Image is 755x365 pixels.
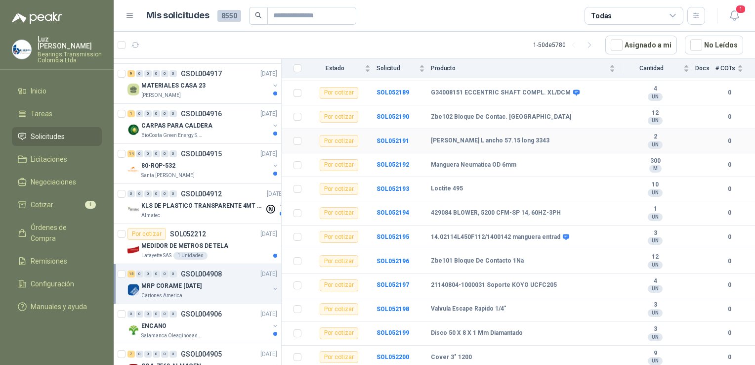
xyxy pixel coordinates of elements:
[12,274,102,293] a: Configuración
[431,137,549,145] b: [PERSON_NAME] L ancho 57.15 long 3343
[146,8,210,23] h1: Mis solicitudes
[181,150,222,157] p: GSOL004915
[127,324,139,336] img: Company Logo
[715,232,743,242] b: 0
[725,7,743,25] button: 1
[431,113,571,121] b: Zbe102 Bloque De Contac. [GEOGRAPHIC_DATA]
[715,65,735,72] span: # COTs
[621,277,689,285] b: 4
[169,351,177,358] div: 0
[12,82,102,100] a: Inicio
[169,271,177,277] div: 0
[431,89,571,97] b: G34008151 ECCENTRIC SHAFT COMPL. XL/DCM
[144,70,152,77] div: 0
[648,309,663,317] div: UN
[12,12,62,24] img: Logo peakr
[307,65,363,72] span: Estado
[12,252,102,271] a: Remisiones
[621,301,689,309] b: 3
[153,351,160,358] div: 0
[161,190,168,197] div: 0
[12,150,102,169] a: Licitaciones
[377,209,409,216] a: SOL052194
[648,141,663,149] div: UN
[144,271,152,277] div: 0
[648,357,663,365] div: UN
[695,59,715,78] th: Docs
[127,188,286,220] a: 0 0 0 0 0 0 GSOL004912[DATE] Company LogoKLS DE PLASTICO TRANSPARENTE 4MT CAL 4 Y CINTA TRAAlmatec
[169,70,177,77] div: 0
[377,65,417,72] span: Solicitud
[715,59,755,78] th: # COTs
[127,70,135,77] div: 9
[621,253,689,261] b: 12
[161,271,168,277] div: 0
[181,190,222,197] p: GSOL004912
[127,311,135,318] div: 0
[377,161,409,168] b: SOL052192
[141,172,195,180] p: Santa [PERSON_NAME]
[377,113,409,120] a: SOL052190
[153,70,160,77] div: 0
[605,36,677,54] button: Asignado a mi
[648,117,663,125] div: UN
[141,91,181,99] p: [PERSON_NAME]
[127,190,135,197] div: 0
[320,231,358,243] div: Por cotizar
[377,281,409,288] b: SOL052197
[621,109,689,117] b: 12
[260,270,277,279] p: [DATE]
[320,111,358,123] div: Por cotizar
[31,108,52,119] span: Tareas
[320,255,358,267] div: Por cotizar
[377,258,409,265] a: SOL052196
[127,124,139,136] img: Company Logo
[320,279,358,291] div: Por cotizar
[260,229,277,239] p: [DATE]
[320,159,358,171] div: Por cotizar
[181,110,222,117] p: GSOL004916
[153,311,160,318] div: 0
[320,183,358,195] div: Por cotizar
[621,65,681,72] span: Cantidad
[153,190,160,197] div: 0
[715,137,743,146] b: 0
[114,224,281,264] a: Por cotizarSOL052212[DATE] Company LogoMEDIDOR DE METROS DE TELALafayette SAS1 Unidades
[161,110,168,117] div: 0
[431,209,561,217] b: 429084 BLOWER, 5200 CFM-SP 14, 60HZ-3PH
[141,212,160,220] p: Almatec
[621,325,689,333] b: 3
[12,40,31,59] img: Company Logo
[431,185,463,193] b: Loctite 495
[621,133,689,141] b: 2
[260,109,277,119] p: [DATE]
[127,150,135,157] div: 14
[431,59,621,78] th: Producto
[377,233,409,240] b: SOL052195
[621,229,689,237] b: 3
[141,132,204,139] p: BioCosta Green Energy S.A.S
[649,165,662,173] div: M
[12,127,102,146] a: Solicitudes
[153,271,160,277] div: 0
[621,205,689,213] b: 1
[173,252,208,260] div: 1 Unidades
[735,4,746,14] span: 1
[136,70,143,77] div: 0
[648,213,663,221] div: UN
[12,173,102,191] a: Negociaciones
[31,222,92,244] span: Órdenes de Compra
[591,10,612,21] div: Todas
[377,137,409,144] a: SOL052191
[141,292,182,300] p: Cartones America
[144,110,152,117] div: 0
[320,207,358,219] div: Por cotizar
[377,354,409,361] b: SOL052200
[533,37,597,53] div: 1 - 50 de 5780
[431,354,472,362] b: Cover 3" 1200
[153,110,160,117] div: 0
[169,190,177,197] div: 0
[161,351,168,358] div: 0
[431,65,607,72] span: Producto
[715,88,743,97] b: 0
